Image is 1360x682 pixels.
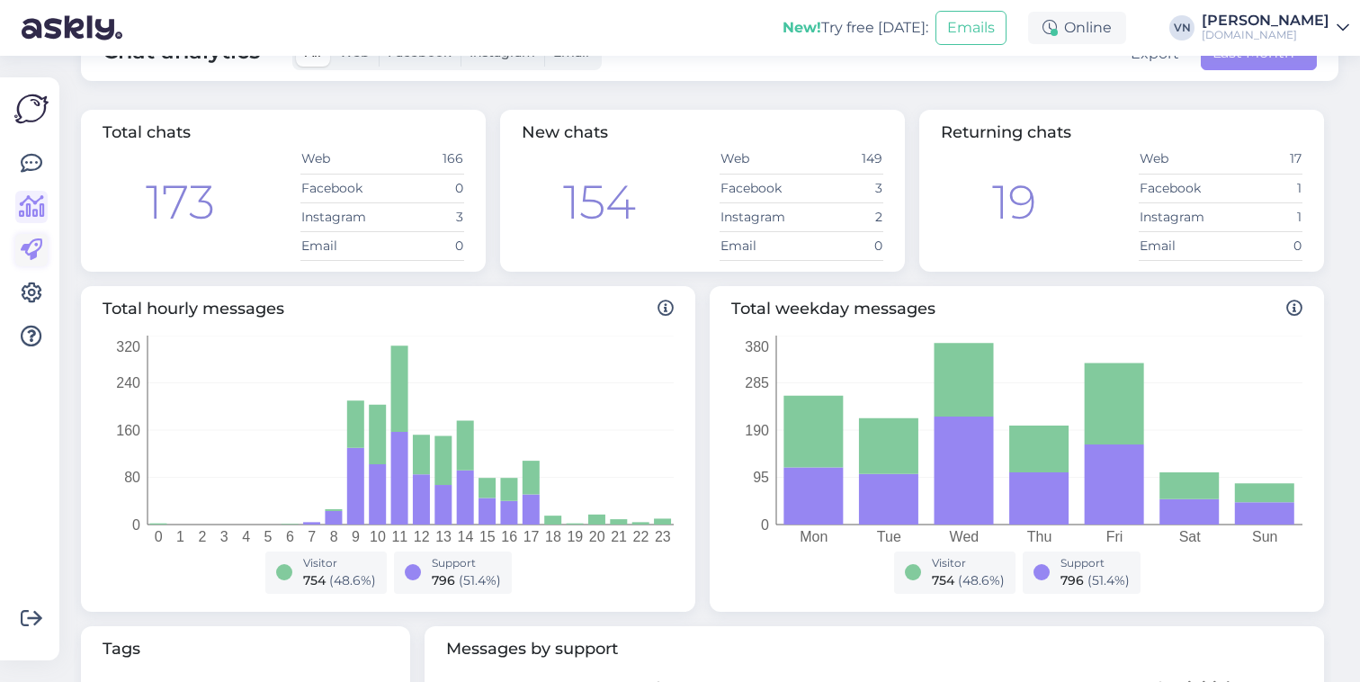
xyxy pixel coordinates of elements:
td: Facebook [1139,174,1221,202]
div: [PERSON_NAME] [1202,13,1329,28]
span: ( 48.6 %) [329,572,376,588]
tspan: 9 [352,529,360,544]
tspan: 380 [745,338,769,354]
span: 754 [303,572,326,588]
div: Online [1028,12,1126,44]
tspan: 18 [545,529,561,544]
tspan: Tue [877,529,901,544]
tspan: 1 [176,529,184,544]
div: Support [1060,555,1130,571]
tspan: Sun [1252,529,1277,544]
tspan: Thu [1027,529,1052,544]
tspan: 160 [116,422,140,437]
tspan: 0 [761,516,769,532]
tspan: 7 [308,529,316,544]
div: Try free [DATE]: [783,17,928,39]
div: Visitor [932,555,1005,571]
tspan: Wed [950,529,980,544]
td: Email [1139,231,1221,260]
span: 796 [432,572,455,588]
span: Messages by support [446,637,1303,661]
tspan: 95 [753,470,769,485]
span: Total hourly messages [103,297,674,321]
td: Web [1139,145,1221,174]
td: 0 [1221,231,1302,260]
tspan: 190 [745,422,769,437]
tspan: 22 [633,529,649,544]
div: Visitor [303,555,376,571]
tspan: Sat [1179,529,1202,544]
td: 17 [1221,145,1302,174]
td: Facebook [300,174,382,202]
td: 1 [1221,202,1302,231]
tspan: Mon [800,529,828,544]
tspan: 21 [611,529,627,544]
tspan: 4 [242,529,250,544]
span: Tags [103,637,389,661]
span: New chats [522,122,608,142]
div: VN [1169,15,1194,40]
span: Total chats [103,122,191,142]
td: Email [720,231,801,260]
td: Instagram [720,202,801,231]
td: 3 [382,202,464,231]
b: New! [783,19,821,36]
tspan: 0 [132,516,140,532]
tspan: 15 [479,529,496,544]
td: Instagram [300,202,382,231]
td: 3 [801,174,883,202]
tspan: 17 [523,529,540,544]
tspan: 240 [116,375,140,390]
tspan: 80 [124,470,140,485]
td: Instagram [1139,202,1221,231]
td: Web [300,145,382,174]
td: 0 [382,231,464,260]
img: Askly Logo [14,92,49,126]
span: ( 51.4 %) [459,572,501,588]
tspan: 8 [330,529,338,544]
td: 149 [801,145,883,174]
tspan: 19 [567,529,583,544]
span: Total weekday messages [731,297,1302,321]
tspan: 6 [286,529,294,544]
tspan: 14 [458,529,474,544]
span: Returning chats [941,122,1071,142]
tspan: 5 [264,529,273,544]
div: [DOMAIN_NAME] [1202,28,1329,42]
td: 1 [1221,174,1302,202]
div: 173 [146,167,215,238]
tspan: 11 [391,529,407,544]
tspan: 10 [370,529,386,544]
td: Web [720,145,801,174]
button: Emails [935,11,1007,45]
tspan: 320 [116,338,140,354]
div: Support [432,555,501,571]
tspan: 0 [155,529,163,544]
span: 754 [932,572,954,588]
span: ( 48.6 %) [958,572,1005,588]
tspan: 12 [414,529,430,544]
td: Email [300,231,382,260]
span: ( 51.4 %) [1087,572,1130,588]
tspan: 20 [589,529,605,544]
tspan: 3 [220,529,228,544]
div: 154 [563,167,636,238]
tspan: 285 [745,375,769,390]
td: 0 [382,174,464,202]
tspan: 2 [198,529,206,544]
tspan: 16 [501,529,517,544]
td: 0 [801,231,883,260]
span: 796 [1060,572,1084,588]
div: 19 [992,167,1036,238]
td: 166 [382,145,464,174]
td: 2 [801,202,883,231]
tspan: 23 [655,529,671,544]
tspan: 13 [435,529,452,544]
a: [PERSON_NAME][DOMAIN_NAME] [1202,13,1349,42]
tspan: Fri [1106,529,1123,544]
td: Facebook [720,174,801,202]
